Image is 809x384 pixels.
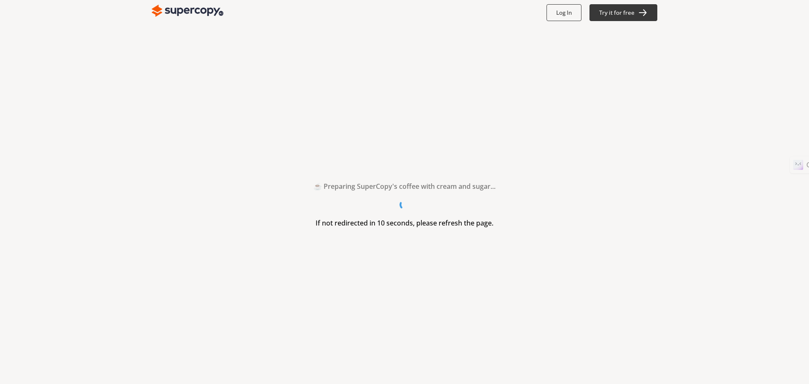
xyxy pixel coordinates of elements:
h3: If not redirected in 10 seconds, please refresh the page. [316,217,493,229]
h2: ☕ Preparing SuperCopy's coffee with cream and sugar... [313,180,496,193]
b: Try it for free [599,9,635,16]
b: Log In [556,9,572,16]
button: Log In [546,4,581,21]
img: Close [152,3,223,19]
button: Try it for free [589,4,658,21]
